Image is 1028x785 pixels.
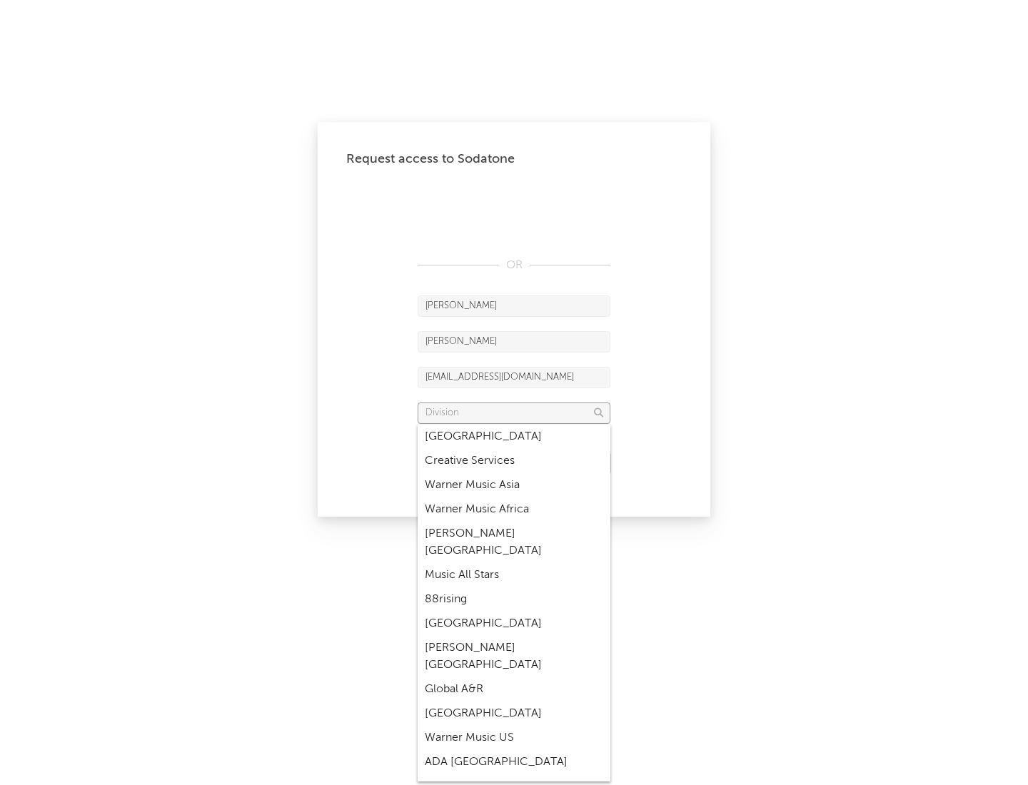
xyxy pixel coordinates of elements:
[418,425,610,449] div: [GEOGRAPHIC_DATA]
[418,563,610,587] div: Music All Stars
[418,473,610,497] div: Warner Music Asia
[418,677,610,702] div: Global A&R
[418,295,610,317] input: First Name
[418,402,610,424] input: Division
[418,449,610,473] div: Creative Services
[418,726,610,750] div: Warner Music US
[418,522,610,563] div: [PERSON_NAME] [GEOGRAPHIC_DATA]
[418,587,610,612] div: 88rising
[418,497,610,522] div: Warner Music Africa
[418,257,610,274] div: OR
[418,702,610,726] div: [GEOGRAPHIC_DATA]
[418,750,610,774] div: ADA [GEOGRAPHIC_DATA]
[418,612,610,636] div: [GEOGRAPHIC_DATA]
[418,331,610,353] input: Last Name
[418,367,610,388] input: Email
[346,151,682,168] div: Request access to Sodatone
[418,636,610,677] div: [PERSON_NAME] [GEOGRAPHIC_DATA]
